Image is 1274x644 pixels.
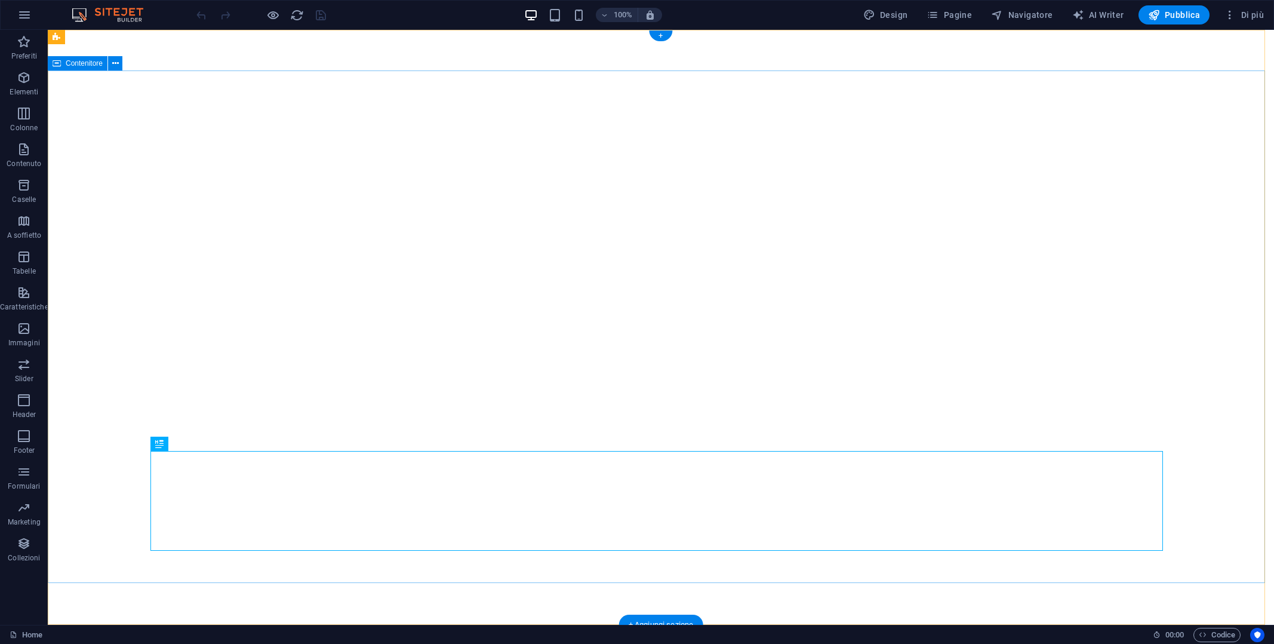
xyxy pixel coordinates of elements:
[1138,5,1210,24] button: Pubblica
[66,60,103,67] span: Contenitore
[649,30,672,41] div: +
[8,338,40,348] p: Immagini
[614,8,633,22] h6: 100%
[69,8,158,22] img: Editor Logo
[8,517,41,527] p: Marketing
[619,615,703,635] div: + Aggiungi sezione
[290,8,304,22] button: reload
[1193,628,1241,642] button: Codice
[13,266,36,276] p: Tabelle
[1165,628,1184,642] span: 00 00
[15,374,33,384] p: Slider
[986,5,1057,24] button: Navigatore
[645,10,656,20] i: Quando ridimensioni, regola automaticamente il livello di zoom in modo che corrisponda al disposi...
[266,8,280,22] button: Clicca qui per lasciare la modalità di anteprima e continuare la modifica
[1224,9,1264,21] span: Di più
[863,9,908,21] span: Design
[290,8,304,22] i: Ricarica la pagina
[1219,5,1269,24] button: Di più
[1148,9,1201,21] span: Pubblica
[858,5,913,24] div: Design (Ctrl+Alt+Y)
[922,5,977,24] button: Pagine
[8,553,40,563] p: Collezioni
[10,628,42,642] a: Fai clic per annullare la selezione. Doppio clic per aprire le pagine
[858,5,913,24] button: Design
[1072,9,1124,21] span: AI Writer
[12,195,36,204] p: Caselle
[11,51,37,61] p: Preferiti
[1250,628,1264,642] button: Usercentrics
[13,410,36,419] p: Header
[1067,5,1129,24] button: AI Writer
[10,123,38,133] p: Colonne
[7,231,41,240] p: A soffietto
[10,87,38,97] p: Elementi
[14,446,35,455] p: Footer
[927,9,972,21] span: Pagine
[8,482,40,491] p: Formulari
[7,159,41,168] p: Contenuto
[1174,630,1175,639] span: :
[596,8,638,22] button: 100%
[991,9,1053,21] span: Navigatore
[1199,628,1235,642] span: Codice
[1153,628,1184,642] h6: Tempo sessione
